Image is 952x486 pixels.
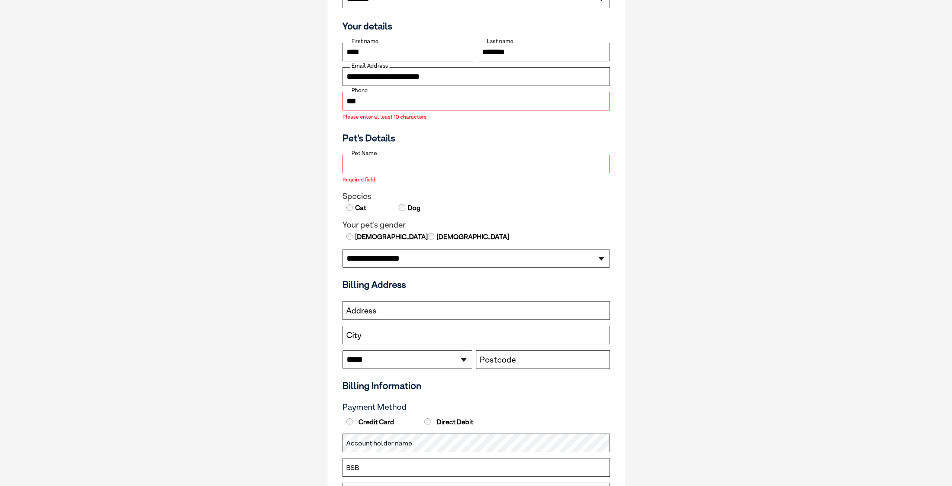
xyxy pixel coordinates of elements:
[344,418,421,426] label: Credit Card
[342,279,610,290] h3: Billing Address
[354,203,366,213] label: Cat
[407,203,421,213] label: Dog
[340,132,613,144] h3: Pet's Details
[346,438,412,448] label: Account holder name
[436,232,509,242] label: [DEMOGRAPHIC_DATA]
[342,402,610,412] h3: Payment Method
[354,232,428,242] label: [DEMOGRAPHIC_DATA]
[350,87,369,94] label: Phone
[346,463,359,473] label: BSB
[342,191,610,201] legend: Species
[342,114,610,119] label: Please enter at least 10 characters.
[342,380,610,391] h3: Billing Information
[485,38,515,45] label: Last name
[346,331,361,340] label: City
[424,418,431,425] input: Direct Debit
[346,306,377,316] label: Address
[422,418,499,426] label: Direct Debit
[350,38,380,45] label: First name
[342,220,610,230] legend: Your pet's gender
[350,62,389,69] label: Email Address
[342,20,610,32] h3: Your details
[480,355,516,365] label: Postcode
[346,418,353,425] input: Credit Card
[342,177,610,182] label: Required field.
